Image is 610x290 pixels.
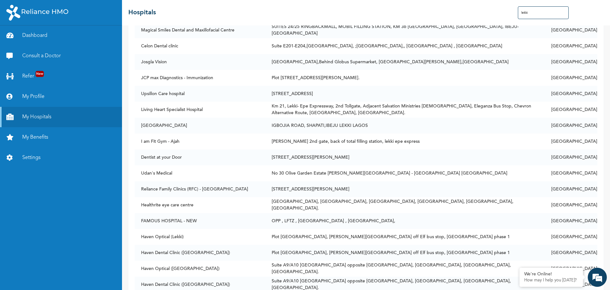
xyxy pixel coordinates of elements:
[3,193,121,216] textarea: Type your message and hit 'Enter'
[545,134,597,149] td: [GEOGRAPHIC_DATA]
[135,86,265,102] td: Upsillon Care hospital
[545,197,597,213] td: [GEOGRAPHIC_DATA]
[135,70,265,86] td: JCP max Diagnostics - Immunization
[135,134,265,149] td: I am Fit Gym - Ajah
[524,272,578,277] div: We're Online!
[265,22,545,38] td: SUITES 24/25 RINGBACKMALL, MOBIL FILLING STATION, KM 36 [GEOGRAPHIC_DATA], [GEOGRAPHIC_DATA], IBE...
[265,118,545,134] td: IGBOJIA ROAD, SHAPATI,IBEJU LEKKI LAGOS
[545,165,597,181] td: [GEOGRAPHIC_DATA]
[135,22,265,38] td: Magical Smiles Dental and Maxillofacial Centre
[265,102,545,118] td: Km 21, Lekki- Epe Expressway, 2nd Tollgate, Adjacent Salvation Ministries [DEMOGRAPHIC_DATA], Ele...
[135,261,265,277] td: Haven Optical ([GEOGRAPHIC_DATA])
[265,261,545,277] td: Suite A9/A10 [GEOGRAPHIC_DATA] opposite [GEOGRAPHIC_DATA], [GEOGRAPHIC_DATA], [GEOGRAPHIC_DATA], ...
[545,181,597,197] td: [GEOGRAPHIC_DATA]
[6,5,68,21] img: RelianceHMO's Logo
[135,54,265,70] td: Josgla Vision
[135,181,265,197] td: Reliance Family Clinics (RFC) - [GEOGRAPHIC_DATA]
[135,102,265,118] td: Living Heart Specialist Hospital
[545,70,597,86] td: [GEOGRAPHIC_DATA]
[3,227,62,231] span: Conversation
[545,213,597,229] td: [GEOGRAPHIC_DATA]
[545,245,597,261] td: [GEOGRAPHIC_DATA]
[62,216,121,235] div: FAQs
[135,38,265,54] td: Celon Dental clinic
[265,181,545,197] td: [STREET_ADDRESS][PERSON_NAME]
[545,38,597,54] td: [GEOGRAPHIC_DATA]
[545,229,597,245] td: [GEOGRAPHIC_DATA]
[135,149,265,165] td: Dentist at your Door
[265,197,545,213] td: [GEOGRAPHIC_DATA], [GEOGRAPHIC_DATA], [GEOGRAPHIC_DATA], [GEOGRAPHIC_DATA], [GEOGRAPHIC_DATA], [G...
[135,197,265,213] td: Healthrite eye care centre
[518,6,569,19] input: Search Hospitals...
[265,213,545,229] td: OPP , LFTZ , [GEOGRAPHIC_DATA] , [GEOGRAPHIC_DATA],
[37,90,88,154] span: We're online!
[135,245,265,261] td: Haven Dental Clinic ([GEOGRAPHIC_DATA])
[36,71,44,77] span: New
[33,36,107,44] div: Chat with us now
[545,118,597,134] td: [GEOGRAPHIC_DATA]
[12,32,26,48] img: d_794563401_company_1708531726252_794563401
[135,213,265,229] td: FAMOUS HOSPITAL - NEW
[265,86,545,102] td: [STREET_ADDRESS]
[545,86,597,102] td: [GEOGRAPHIC_DATA]
[265,70,545,86] td: Plot [STREET_ADDRESS][PERSON_NAME].
[545,261,597,277] td: [GEOGRAPHIC_DATA]
[128,8,156,17] h2: Hospitals
[265,38,545,54] td: Suite E201-E204,[GEOGRAPHIC_DATA], ;[GEOGRAPHIC_DATA],, [GEOGRAPHIC_DATA] , [GEOGRAPHIC_DATA]
[104,3,119,18] div: Minimize live chat window
[135,165,265,181] td: Udan's Medical
[265,54,545,70] td: [GEOGRAPHIC_DATA],Behind Globus Supermarket, [GEOGRAPHIC_DATA][PERSON_NAME],[GEOGRAPHIC_DATA]
[524,278,578,283] p: How may I help you today?
[545,22,597,38] td: [GEOGRAPHIC_DATA]
[545,149,597,165] td: [GEOGRAPHIC_DATA]
[265,245,545,261] td: Plot [GEOGRAPHIC_DATA], [PERSON_NAME][GEOGRAPHIC_DATA] off Elf bus stop, [GEOGRAPHIC_DATA] phase 1
[135,118,265,134] td: [GEOGRAPHIC_DATA]
[265,165,545,181] td: No 30 Olive Garden Estate [PERSON_NAME][GEOGRAPHIC_DATA] - [GEOGRAPHIC_DATA] [GEOGRAPHIC_DATA]
[135,229,265,245] td: Haven Optical (Lekki)
[265,229,545,245] td: Plot [GEOGRAPHIC_DATA], [PERSON_NAME][GEOGRAPHIC_DATA] off Elf bus stop, [GEOGRAPHIC_DATA] phase 1
[265,149,545,165] td: [STREET_ADDRESS][PERSON_NAME]
[545,54,597,70] td: [GEOGRAPHIC_DATA]
[545,102,597,118] td: [GEOGRAPHIC_DATA]
[265,134,545,149] td: [PERSON_NAME] 2nd gate, back of total filling station, lekki epe express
